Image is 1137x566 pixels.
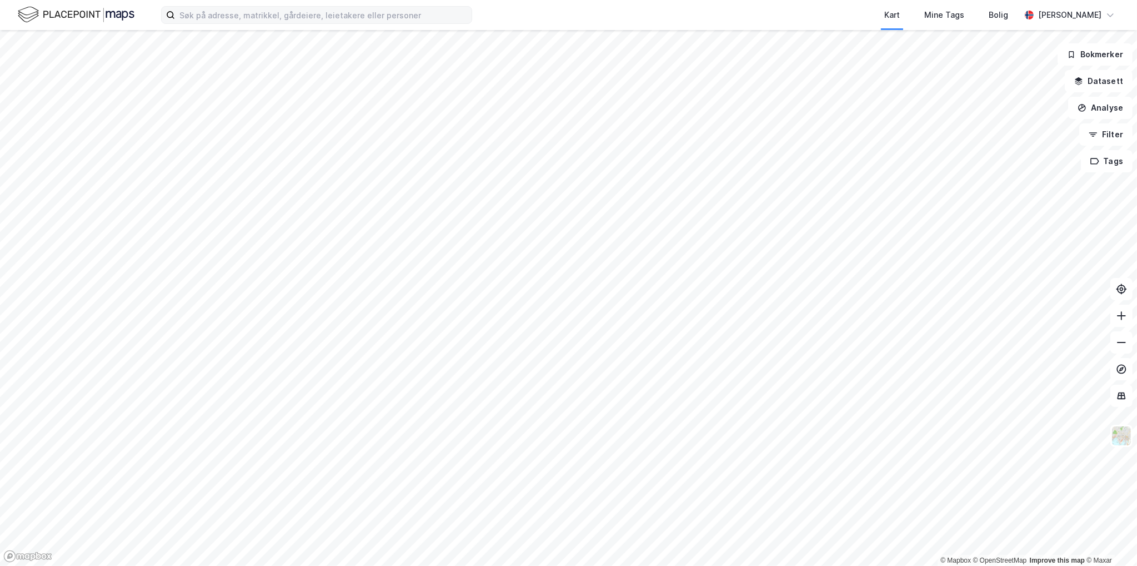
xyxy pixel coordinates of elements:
[1081,513,1137,566] iframe: Chat Widget
[18,5,134,24] img: logo.f888ab2527a4732fd821a326f86c7f29.svg
[884,8,900,22] div: Kart
[175,7,472,23] input: Søk på adresse, matrikkel, gårdeiere, leietakere eller personer
[924,8,964,22] div: Mine Tags
[1038,8,1101,22] div: [PERSON_NAME]
[989,8,1008,22] div: Bolig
